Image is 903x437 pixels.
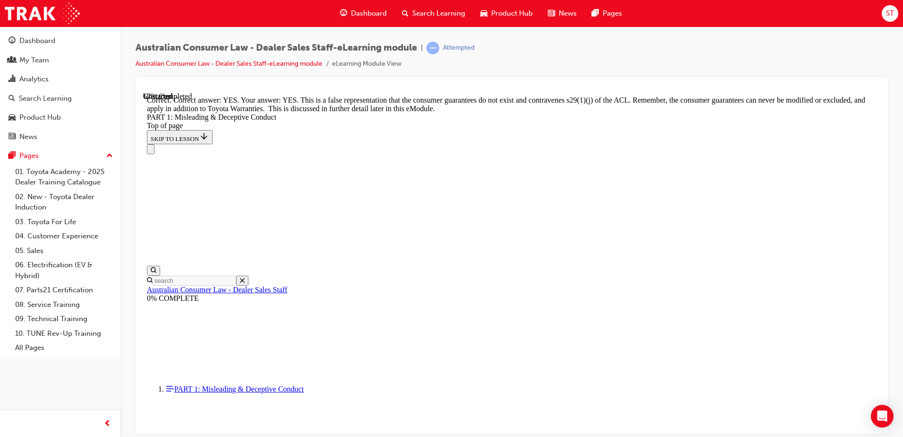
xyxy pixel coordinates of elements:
[19,150,39,161] div: Pages
[106,150,113,162] span: up-icon
[4,70,117,88] a: Analytics
[11,312,117,326] a: 09. Technical Training
[11,190,117,215] a: 02. New - Toyota Dealer Induction
[882,5,898,22] button: ST
[136,60,323,68] a: Australian Consumer Law - Dealer Sales Staff-eLearning module
[4,30,117,147] button: DashboardMy TeamAnalyticsSearch LearningProduct HubNews
[19,74,49,85] div: Analytics
[4,52,117,69] a: My Team
[871,405,894,428] div: Open Intercom Messenger
[4,174,17,184] button: Open search menu
[540,4,584,23] a: news-iconNews
[4,32,117,50] a: Dashboard
[351,8,387,19] span: Dashboard
[473,4,540,23] a: car-iconProduct Hub
[9,37,16,45] span: guage-icon
[19,93,72,104] div: Search Learning
[11,229,117,244] a: 04. Customer Experience
[491,8,533,19] span: Product Hub
[592,8,599,19] span: pages-icon
[443,44,475,52] div: Attempted
[4,52,11,62] button: Close navigation menu
[11,341,117,355] a: All Pages
[480,8,487,19] span: car-icon
[412,8,465,19] span: Search Learning
[559,8,577,19] span: News
[19,131,37,142] div: News
[394,4,473,23] a: search-iconSearch Learning
[11,283,117,297] a: 07. Parts21 Certification
[4,147,117,165] button: Pages
[11,215,117,229] a: 03. Toyota For Life
[11,326,117,341] a: 10. TUNE Rev-Up Training
[9,56,16,65] span: people-icon
[340,8,347,19] span: guage-icon
[93,184,105,193] button: Close search menu
[19,35,55,46] div: Dashboard
[421,43,423,53] span: |
[332,59,401,70] li: eLearning Module View
[136,43,417,53] span: Australian Consumer Law - Dealer Sales Staff-eLearning module
[402,8,409,19] span: search-icon
[19,112,61,123] div: Product Hub
[4,193,144,201] a: Australian Consumer Law - Dealer Sales Staff
[548,8,555,19] span: news-icon
[4,128,117,146] a: News
[11,258,117,283] a: 06. Electrification (EV & Hybrid)
[4,21,733,29] div: PART 1: Misleading & Deceptive Conduct
[9,184,93,193] input: Search
[886,8,894,19] span: ST
[9,133,16,141] span: news-icon
[9,152,16,160] span: pages-icon
[104,418,111,430] span: prev-icon
[19,55,49,66] div: My Team
[11,244,117,258] a: 05. Sales
[11,297,117,312] a: 08. Service Training
[9,114,16,122] span: car-icon
[9,95,15,103] span: search-icon
[4,109,117,126] a: Product Hub
[4,38,69,52] button: SKIP TO LESSON
[5,3,80,24] img: Trak
[11,165,117,190] a: 01. Toyota Academy - 2025 Dealer Training Catalogue
[332,4,394,23] a: guage-iconDashboard
[9,75,16,84] span: chart-icon
[603,8,622,19] span: Pages
[4,90,117,107] a: Search Learning
[4,4,733,21] div: Correct. Correct answer: YES. Your answer: YES. This is a false representation that the consumer ...
[4,29,733,38] div: Top of page
[4,202,733,210] div: 0% COMPLETE
[426,42,439,54] span: learningRecordVerb_ATTEMPT-icon
[584,4,630,23] a: pages-iconPages
[8,43,66,50] span: SKIP TO LESSON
